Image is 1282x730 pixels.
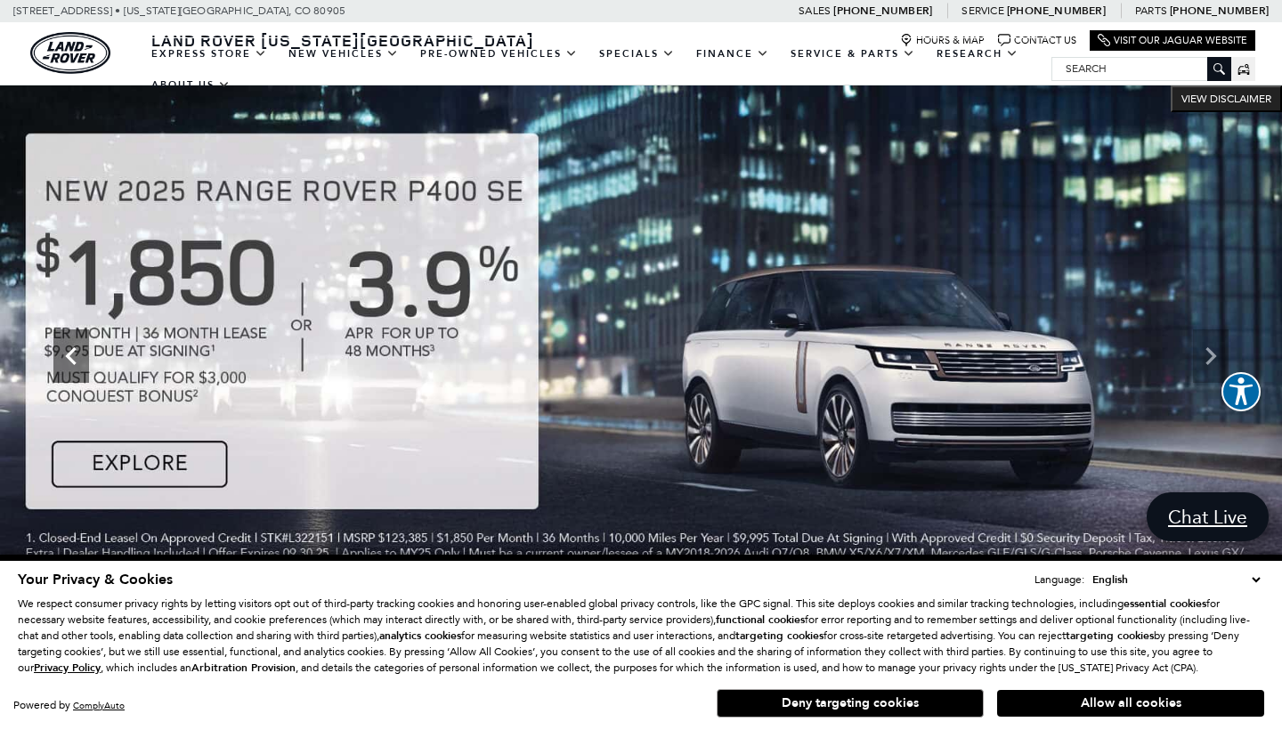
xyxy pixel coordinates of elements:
div: Next [1193,329,1229,383]
div: Language: [1035,574,1084,585]
select: Language Select [1088,571,1264,588]
a: About Us [141,69,241,101]
span: Land Rover [US_STATE][GEOGRAPHIC_DATA] [151,29,534,51]
a: [PHONE_NUMBER] [1007,4,1106,18]
a: Chat Live [1147,492,1269,541]
a: Finance [686,38,780,69]
button: VIEW DISCLAIMER [1171,85,1282,112]
a: ComplyAuto [73,700,125,711]
button: Allow all cookies [997,690,1264,717]
a: Land Rover [US_STATE][GEOGRAPHIC_DATA] [141,29,545,51]
strong: targeting cookies [735,629,824,643]
a: Hours & Map [900,34,985,47]
span: VIEW DISCLAIMER [1181,92,1271,106]
aside: Accessibility Help Desk [1221,372,1261,415]
a: [PHONE_NUMBER] [1170,4,1269,18]
span: Sales [799,4,831,17]
a: Research [926,38,1029,69]
span: Parts [1135,4,1167,17]
a: [PHONE_NUMBER] [833,4,932,18]
a: Contact Us [998,34,1076,47]
a: Pre-Owned Vehicles [410,38,588,69]
span: Chat Live [1159,505,1256,529]
a: land-rover [30,32,110,74]
strong: analytics cookies [379,629,461,643]
p: We respect consumer privacy rights by letting visitors opt out of third-party tracking cookies an... [18,596,1264,676]
strong: targeting cookies [1066,629,1154,643]
img: Land Rover [30,32,110,74]
button: Deny targeting cookies [717,689,984,718]
nav: Main Navigation [141,38,1051,101]
strong: Arbitration Provision [191,661,296,675]
a: New Vehicles [278,38,410,69]
a: Service & Parts [780,38,926,69]
span: Your Privacy & Cookies [18,570,173,589]
div: Previous [53,329,89,383]
a: Specials [588,38,686,69]
strong: functional cookies [716,612,805,627]
div: Powered by [13,700,125,711]
u: Privacy Policy [34,661,101,675]
a: Visit Our Jaguar Website [1098,34,1247,47]
button: Explore your accessibility options [1221,372,1261,411]
a: EXPRESS STORE [141,38,278,69]
span: Service [961,4,1003,17]
strong: essential cookies [1124,596,1206,611]
input: Search [1052,58,1230,79]
a: [STREET_ADDRESS] • [US_STATE][GEOGRAPHIC_DATA], CO 80905 [13,4,345,17]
